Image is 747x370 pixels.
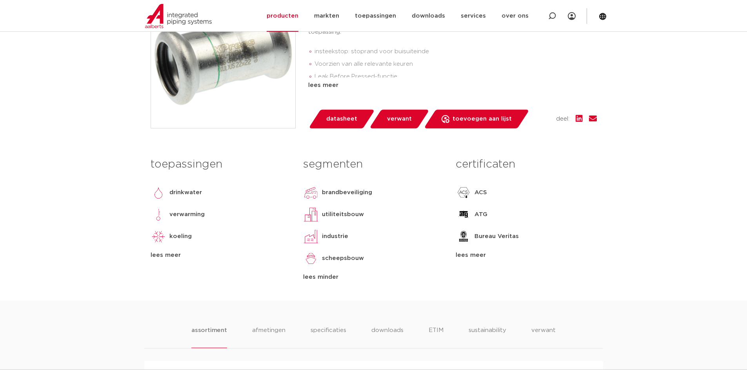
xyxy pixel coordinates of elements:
[474,188,487,197] p: ACS
[303,157,444,172] h3: segmenten
[151,157,291,172] h3: toepassingen
[169,188,202,197] p: drinkwater
[322,188,372,197] p: brandbeveiliging
[322,232,348,241] p: industrie
[311,326,346,348] li: specificaties
[326,113,357,125] span: datasheet
[371,326,403,348] li: downloads
[252,326,285,348] li: afmetingen
[303,207,319,222] img: utiliteitsbouw
[474,232,519,241] p: Bureau Veritas
[169,232,192,241] p: koeling
[303,229,319,244] img: industrie
[308,81,597,90] div: lees meer
[314,45,597,58] li: insteekstop: stoprand voor buisuiteinde
[303,251,319,266] img: scheepsbouw
[456,157,596,172] h3: certificaten
[469,326,506,348] li: sustainability
[151,229,166,244] img: koeling
[151,207,166,222] img: verwarming
[456,185,471,200] img: ACS
[369,110,429,128] a: verwant
[303,273,444,282] div: lees minder
[429,326,443,348] li: ETIM
[453,113,512,125] span: toevoegen aan lijst
[308,110,375,128] a: datasheet
[191,326,227,348] li: assortiment
[151,251,291,260] div: lees meer
[387,113,412,125] span: verwant
[556,114,569,124] span: deel:
[456,229,471,244] img: Bureau Veritas
[314,58,597,70] li: Voorzien van alle relevante keuren
[314,70,597,83] li: Leak Before Pressed-functie
[474,210,487,219] p: ATG
[151,185,166,200] img: drinkwater
[456,207,471,222] img: ATG
[322,254,364,263] p: scheepsbouw
[456,251,596,260] div: lees meer
[303,185,319,200] img: brandbeveiliging
[169,210,205,219] p: verwarming
[531,326,556,348] li: verwant
[322,210,364,219] p: utiliteitsbouw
